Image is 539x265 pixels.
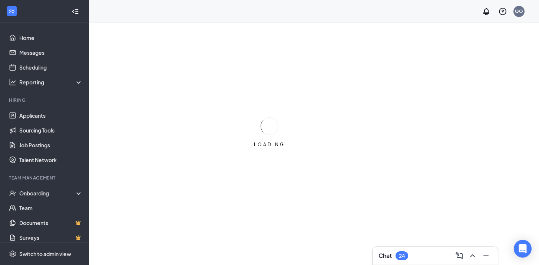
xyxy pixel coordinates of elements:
a: Scheduling [19,60,83,75]
a: Job Postings [19,138,83,152]
div: Hiring [9,97,81,103]
svg: UserCheck [9,189,16,197]
svg: WorkstreamLogo [8,7,16,15]
a: Messages [19,45,83,60]
a: Home [19,30,83,45]
div: Team Management [9,175,81,181]
a: Applicants [19,108,83,123]
a: Team [19,201,83,215]
button: Minimize [480,250,492,262]
div: Open Intercom Messenger [514,240,532,258]
svg: Notifications [482,7,491,16]
div: 24 [399,253,405,259]
svg: ChevronUp [468,251,477,260]
button: ComposeMessage [453,250,465,262]
div: Switch to admin view [19,250,71,258]
div: LOADING [251,141,288,148]
svg: QuestionInfo [498,7,507,16]
svg: ComposeMessage [455,251,464,260]
div: Reporting [19,78,83,86]
a: Talent Network [19,152,83,167]
div: Onboarding [19,189,76,197]
svg: Analysis [9,78,16,86]
a: Sourcing Tools [19,123,83,138]
div: QO [515,8,523,14]
a: DocumentsCrown [19,215,83,230]
h3: Chat [378,252,392,260]
a: SurveysCrown [19,230,83,245]
button: ChevronUp [467,250,479,262]
svg: Minimize [482,251,490,260]
svg: Settings [9,250,16,258]
svg: Collapse [72,8,79,15]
